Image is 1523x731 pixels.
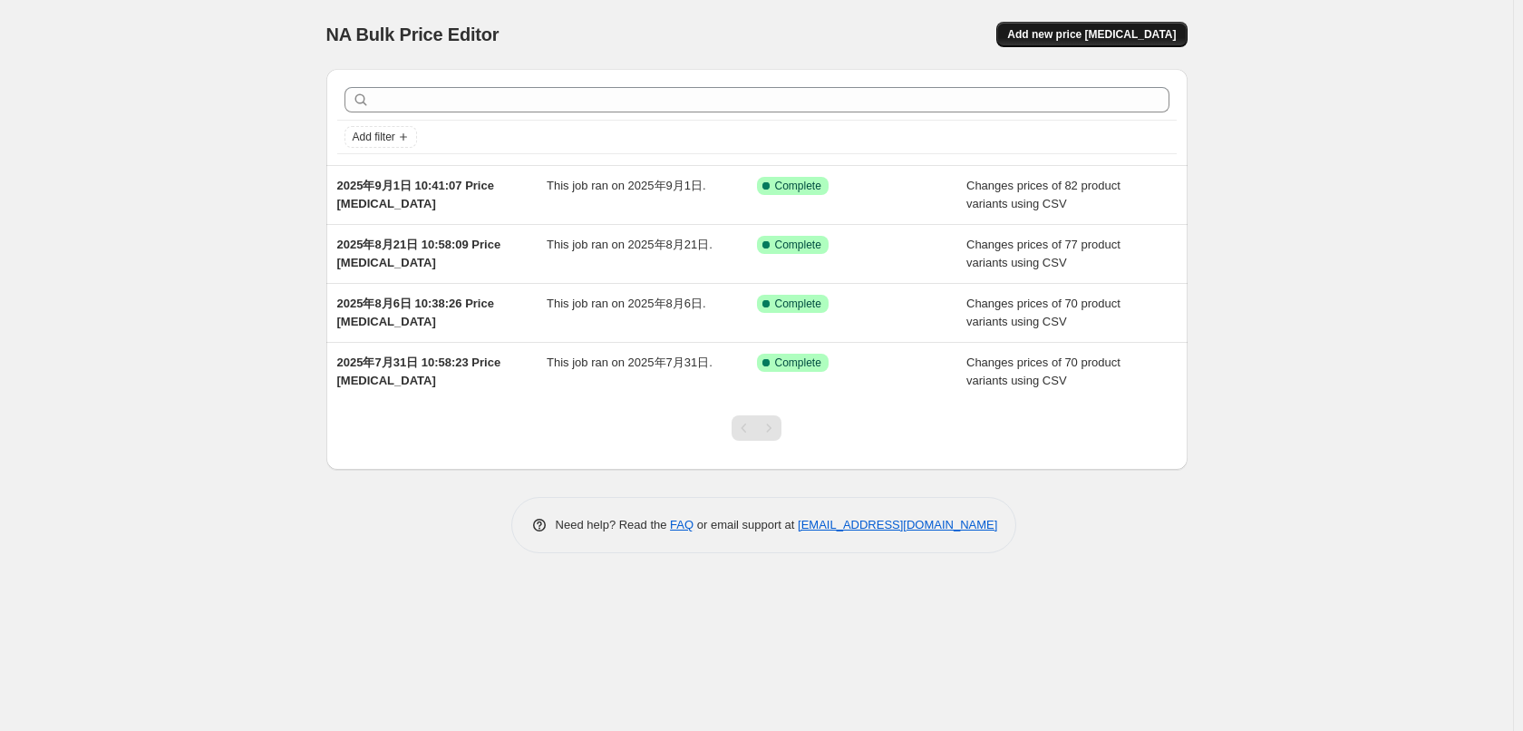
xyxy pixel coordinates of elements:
span: This job ran on 2025年8月21日. [547,238,713,251]
span: Complete [775,179,821,193]
span: Add filter [353,130,395,144]
span: Complete [775,356,821,370]
span: Changes prices of 70 product variants using CSV [966,297,1120,328]
a: [EMAIL_ADDRESS][DOMAIN_NAME] [798,518,997,531]
nav: Pagination [732,415,781,441]
span: This job ran on 2025年9月1日. [547,179,706,192]
span: NA Bulk Price Editor [326,24,500,44]
span: 2025年8月6日 10:38:26 Price [MEDICAL_DATA] [337,297,494,328]
span: 2025年9月1日 10:41:07 Price [MEDICAL_DATA] [337,179,494,210]
span: This job ran on 2025年7月31日. [547,356,713,369]
span: Changes prices of 82 product variants using CSV [966,179,1120,210]
span: or email support at [694,518,798,531]
span: Complete [775,297,821,311]
span: Complete [775,238,821,252]
span: Changes prices of 70 product variants using CSV [966,356,1120,387]
a: FAQ [670,518,694,531]
span: Changes prices of 77 product variants using CSV [966,238,1120,269]
button: Add new price [MEDICAL_DATA] [996,22,1187,47]
button: Add filter [344,126,417,148]
span: Add new price [MEDICAL_DATA] [1007,27,1176,42]
span: 2025年8月21日 10:58:09 Price [MEDICAL_DATA] [337,238,501,269]
span: Need help? Read the [556,518,671,531]
span: This job ran on 2025年8月6日. [547,297,706,310]
span: 2025年7月31日 10:58:23 Price [MEDICAL_DATA] [337,356,501,387]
